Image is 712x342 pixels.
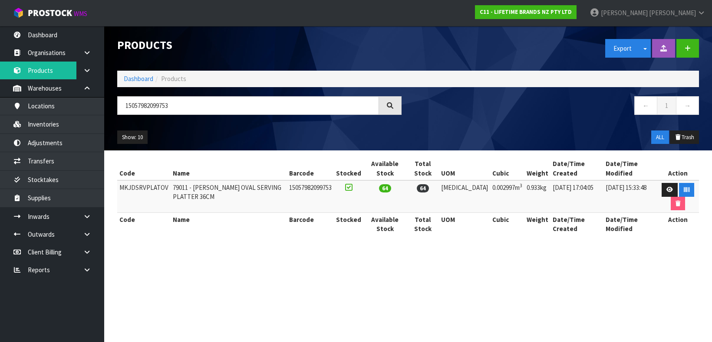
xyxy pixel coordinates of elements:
[117,180,171,213] td: MKJDSRVPLATOV
[657,96,676,115] a: 1
[651,130,669,144] button: ALL
[334,213,363,236] th: Stocked
[670,130,699,144] button: Trash
[603,157,657,180] th: Date/Time Modified
[657,213,699,236] th: Action
[520,182,522,189] sup: 3
[161,75,186,83] span: Products
[550,180,603,213] td: [DATE] 17:04:05
[287,180,334,213] td: 15057982099753
[117,130,148,144] button: Show: 10
[524,180,550,213] td: 0.933kg
[415,96,699,117] nav: Page navigation
[676,96,699,115] a: →
[363,157,407,180] th: Available Stock
[480,8,572,16] strong: C11 - LIFETIME BRANDS NZ PTY LTD
[603,213,657,236] th: Date/Time Modified
[439,213,490,236] th: UOM
[605,39,640,58] button: Export
[379,184,391,192] span: 64
[439,180,490,213] td: [MEDICAL_DATA]
[28,7,72,19] span: ProStock
[490,213,524,236] th: Cubic
[287,213,334,236] th: Barcode
[117,96,379,115] input: Search products
[649,9,696,17] span: [PERSON_NAME]
[657,157,699,180] th: Action
[603,180,657,213] td: [DATE] 15:33:48
[117,213,171,236] th: Code
[171,213,287,236] th: Name
[13,7,24,18] img: cube-alt.png
[363,213,407,236] th: Available Stock
[124,75,153,83] a: Dashboard
[406,213,439,236] th: Total Stock
[171,180,287,213] td: 79011 - [PERSON_NAME] OVAL SERVING PLATTER 36CM
[490,157,524,180] th: Cubic
[601,9,648,17] span: [PERSON_NAME]
[524,213,550,236] th: Weight
[417,184,429,192] span: 64
[490,180,524,213] td: 0.002997m
[524,157,550,180] th: Weight
[171,157,287,180] th: Name
[334,157,363,180] th: Stocked
[117,157,171,180] th: Code
[475,5,577,19] a: C11 - LIFETIME BRANDS NZ PTY LTD
[634,96,657,115] a: ←
[550,213,603,236] th: Date/Time Created
[287,157,334,180] th: Barcode
[550,157,603,180] th: Date/Time Created
[406,157,439,180] th: Total Stock
[439,157,490,180] th: UOM
[117,39,402,52] h1: Products
[74,10,87,18] small: WMS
